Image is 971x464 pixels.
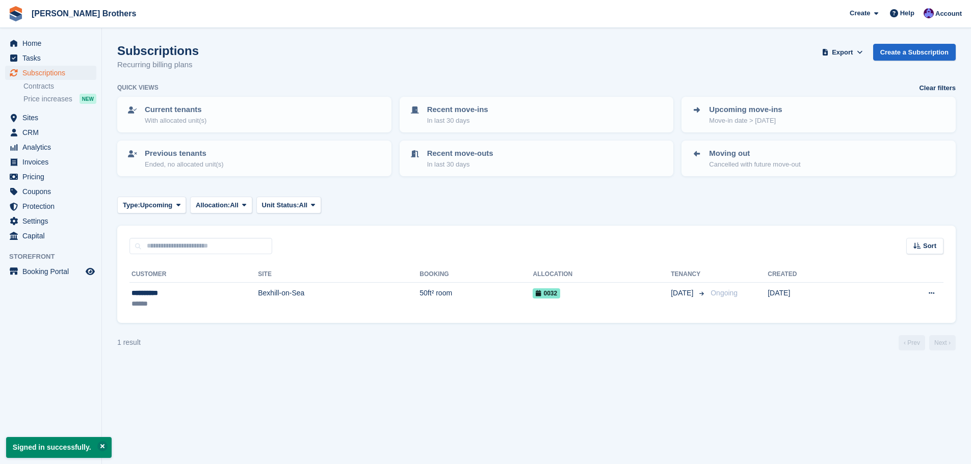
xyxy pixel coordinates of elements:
button: Allocation: All [190,197,252,213]
a: menu [5,155,96,169]
img: stora-icon-8386f47178a22dfd0bd8f6a31ec36ba5ce8667c1dd55bd0f319d3a0aa187defe.svg [8,6,23,21]
a: menu [5,199,96,213]
th: Site [258,266,419,283]
a: Contracts [23,81,96,91]
span: Tasks [22,51,84,65]
a: menu [5,184,96,199]
a: Preview store [84,265,96,278]
span: Account [935,9,962,19]
a: menu [5,140,96,154]
span: Ongoing [711,289,738,297]
h1: Subscriptions [117,44,199,58]
span: Sort [923,241,936,251]
span: 0032 [533,288,560,298]
span: Capital [22,229,84,243]
p: Ended, no allocated unit(s) [145,159,224,170]
p: Moving out [709,148,800,159]
a: menu [5,264,96,279]
a: Recent move-outs In last 30 days [401,142,673,175]
a: Previous tenants Ended, no allocated unit(s) [118,142,390,175]
span: CRM [22,125,84,140]
p: In last 30 days [427,159,493,170]
a: Create a Subscription [873,44,956,61]
span: Coupons [22,184,84,199]
a: menu [5,229,96,243]
span: Analytics [22,140,84,154]
span: Allocation: [196,200,230,210]
div: NEW [80,94,96,104]
p: Previous tenants [145,148,224,159]
span: Booking Portal [22,264,84,279]
a: Next [929,335,956,350]
a: Price increases NEW [23,93,96,104]
a: menu [5,36,96,50]
span: [DATE] [671,288,695,298]
a: menu [5,170,96,184]
a: Clear filters [919,83,956,93]
span: Settings [22,214,84,228]
p: Recent move-ins [427,104,488,116]
p: Move-in date > [DATE] [709,116,782,126]
span: Protection [22,199,84,213]
p: Cancelled with future move-out [709,159,800,170]
th: Tenancy [671,266,706,283]
nav: Page [897,335,958,350]
span: Sites [22,111,84,125]
span: Storefront [9,252,101,262]
span: All [299,200,308,210]
span: Upcoming [140,200,173,210]
span: Pricing [22,170,84,184]
span: Subscriptions [22,66,84,80]
a: Previous [899,335,925,350]
span: Export [832,47,853,58]
div: 1 result [117,337,141,348]
span: Home [22,36,84,50]
td: Bexhill-on-Sea [258,283,419,315]
th: Customer [129,266,258,283]
a: Recent move-ins In last 30 days [401,98,673,131]
th: Created [768,266,869,283]
span: All [230,200,239,210]
a: menu [5,125,96,140]
a: Current tenants With allocated unit(s) [118,98,390,131]
td: [DATE] [768,283,869,315]
span: Unit Status: [262,200,299,210]
a: [PERSON_NAME] Brothers [28,5,140,22]
p: With allocated unit(s) [145,116,206,126]
span: Invoices [22,155,84,169]
a: Upcoming move-ins Move-in date > [DATE] [683,98,955,131]
img: Becca Clark [924,8,934,18]
th: Booking [419,266,533,283]
p: Recent move-outs [427,148,493,159]
button: Unit Status: All [256,197,321,213]
button: Export [820,44,865,61]
span: Type: [123,200,140,210]
button: Type: Upcoming [117,197,186,213]
span: Help [900,8,914,18]
h6: Quick views [117,83,159,92]
span: Create [850,8,870,18]
td: 50ft² room [419,283,533,315]
p: In last 30 days [427,116,488,126]
p: Upcoming move-ins [709,104,782,116]
p: Current tenants [145,104,206,116]
a: Moving out Cancelled with future move-out [683,142,955,175]
p: Signed in successfully. [6,437,112,458]
span: Price increases [23,94,72,104]
a: menu [5,51,96,65]
a: menu [5,66,96,80]
a: menu [5,111,96,125]
p: Recurring billing plans [117,59,199,71]
th: Allocation [533,266,671,283]
a: menu [5,214,96,228]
